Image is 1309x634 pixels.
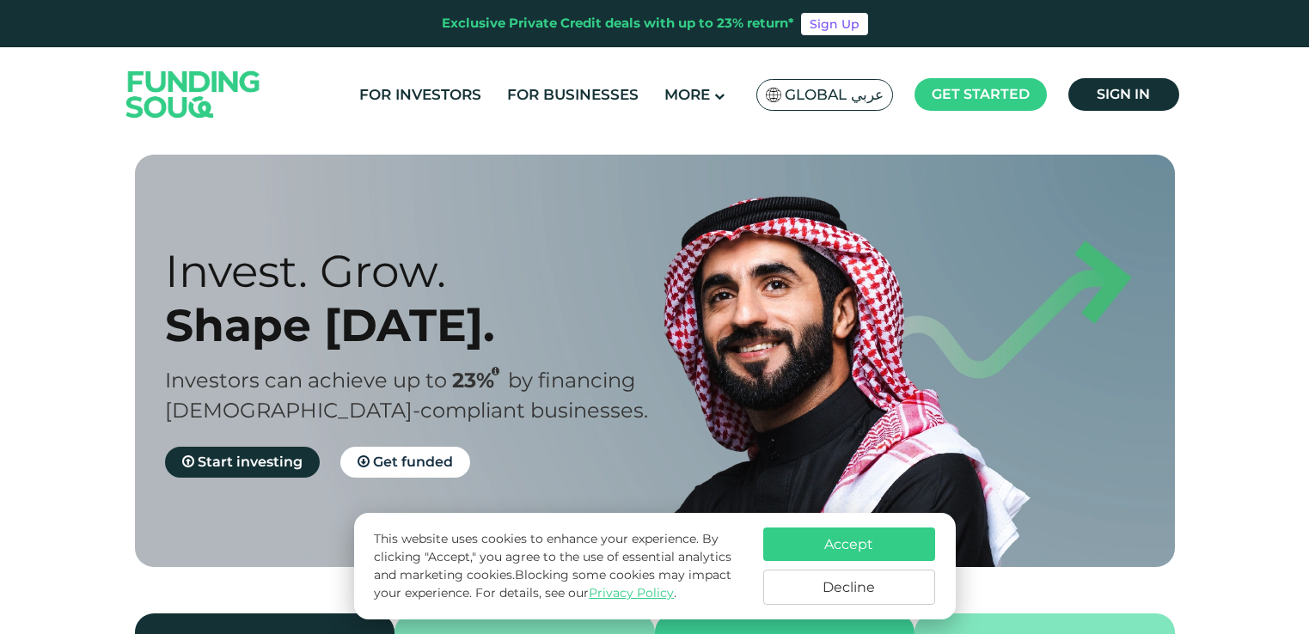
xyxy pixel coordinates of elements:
[355,81,486,109] a: For Investors
[373,454,453,470] span: Get funded
[492,367,499,376] i: 23% IRR (expected) ~ 15% Net yield (expected)
[198,454,303,470] span: Start investing
[475,585,676,600] span: For details, see our .
[763,570,935,605] button: Decline
[340,447,470,478] a: Get funded
[785,85,884,105] span: Global عربي
[932,86,1030,102] span: Get started
[165,447,320,478] a: Start investing
[165,298,685,352] div: Shape [DATE].
[503,81,643,109] a: For Businesses
[664,86,710,103] span: More
[165,368,447,393] span: Investors can achieve up to
[109,51,278,137] img: Logo
[442,14,794,34] div: Exclusive Private Credit deals with up to 23% return*
[452,368,508,393] span: 23%
[374,530,745,602] p: This website uses cookies to enhance your experience. By clicking "Accept," you agree to the use ...
[1068,78,1179,111] a: Sign in
[589,585,674,600] a: Privacy Policy
[766,88,781,102] img: SA Flag
[763,527,935,561] button: Accept
[1097,86,1150,102] span: Sign in
[801,13,868,35] a: Sign Up
[165,244,685,298] div: Invest. Grow.
[374,567,731,600] span: Blocking some cookies may impact your experience.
